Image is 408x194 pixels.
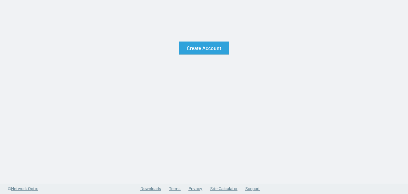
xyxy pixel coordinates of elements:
[8,186,38,192] a: ©Network Optix
[188,186,202,191] a: Privacy
[179,42,229,55] a: Create Account
[140,186,161,191] a: Downloads
[11,186,38,191] span: Network Optix
[210,186,237,191] a: Site Calculator
[169,186,181,191] a: Terms
[245,186,260,191] a: Support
